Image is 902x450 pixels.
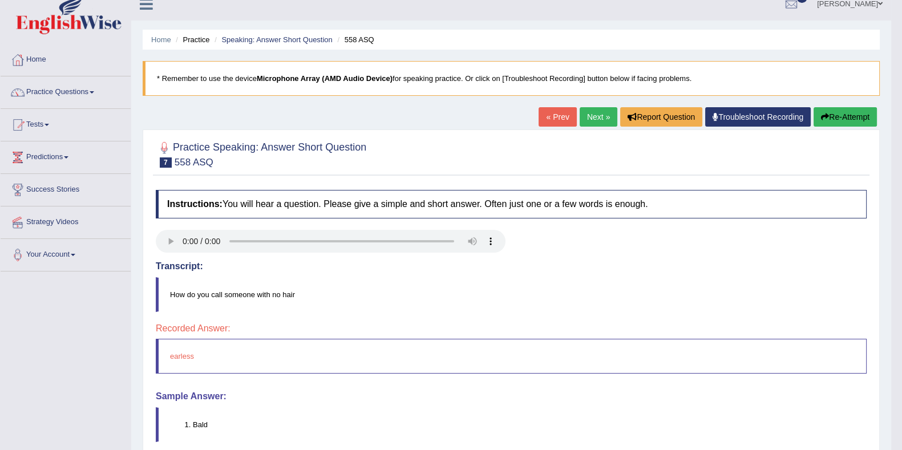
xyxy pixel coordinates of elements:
a: Next » [580,107,617,127]
h2: Practice Speaking: Answer Short Question [156,139,366,168]
a: Tests [1,109,131,137]
blockquote: earless [156,339,867,374]
h4: Recorded Answer: [156,323,867,334]
a: « Prev [539,107,576,127]
a: Home [1,44,131,72]
a: Strategy Videos [1,206,131,235]
button: Report Question [620,107,702,127]
a: Speaking: Answer Short Question [221,35,332,44]
h4: Sample Answer: [156,391,867,402]
a: Success Stories [1,174,131,202]
li: 558 ASQ [334,34,374,45]
li: Bald [193,419,866,430]
b: Microphone Array (AMD Audio Device) [257,74,393,83]
b: Instructions: [167,199,223,209]
a: Predictions [1,141,131,170]
blockquote: How do you call someone with no hair [156,277,867,312]
li: Practice [173,34,209,45]
a: Practice Questions [1,76,131,105]
span: 7 [160,157,172,168]
a: Your Account [1,239,131,267]
h4: You will hear a question. Please give a simple and short answer. Often just one or a few words is... [156,190,867,218]
a: Home [151,35,171,44]
small: 558 ASQ [175,157,213,168]
blockquote: * Remember to use the device for speaking practice. Or click on [Troubleshoot Recording] button b... [143,61,880,96]
button: Re-Attempt [814,107,877,127]
a: Troubleshoot Recording [705,107,811,127]
h4: Transcript: [156,261,867,271]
